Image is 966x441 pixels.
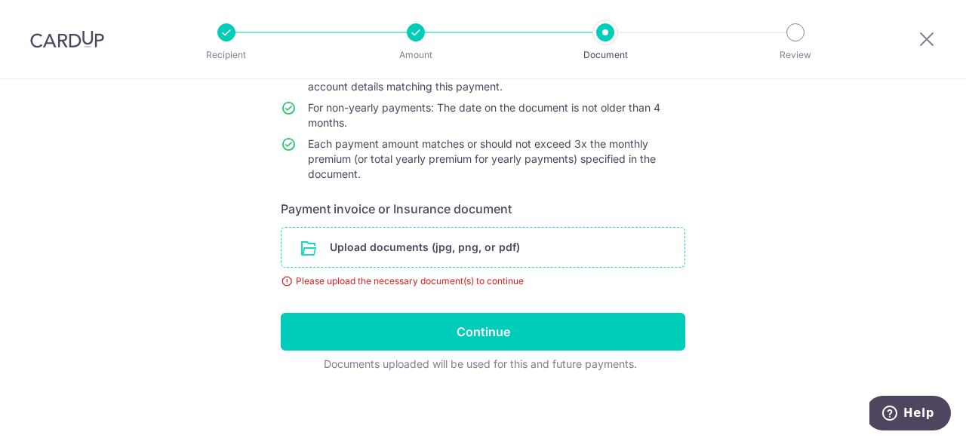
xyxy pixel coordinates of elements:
[281,227,685,268] div: Upload documents (jpg, png, or pdf)
[740,47,851,63] p: Review
[281,274,685,289] div: Please upload the necessary document(s) to continue
[281,313,685,351] input: Continue
[360,47,472,63] p: Amount
[549,47,661,63] p: Document
[308,101,660,129] span: For non-yearly payments: The date on the document is not older than 4 months.
[171,47,282,63] p: Recipient
[30,30,104,48] img: CardUp
[281,357,679,372] div: Documents uploaded will be used for this and future payments.
[308,137,656,180] span: Each payment amount matches or should not exceed 3x the monthly premium (or total yearly premium ...
[281,200,685,218] h6: Payment invoice or Insurance document
[869,396,951,433] iframe: Opens a widget where you can find more information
